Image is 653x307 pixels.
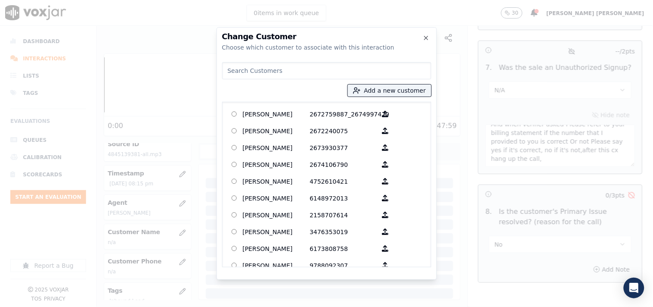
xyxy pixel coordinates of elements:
button: [PERSON_NAME] 2673930377 [377,141,394,154]
p: [PERSON_NAME] [243,175,310,188]
p: [PERSON_NAME] [243,158,310,171]
input: Search Customers [222,62,431,79]
p: 6148972013 [310,191,377,205]
p: 2674106790 [310,158,377,171]
button: [PERSON_NAME] 3476353019 [377,225,394,238]
div: Choose which customer to associate with this interaction [222,43,431,52]
button: [PERSON_NAME] 2672240075 [377,124,394,138]
button: [PERSON_NAME] 9788092307 [377,259,394,272]
button: Add a new customer [348,85,431,97]
p: [PERSON_NAME] [243,191,310,205]
input: [PERSON_NAME] 6148972013 [232,195,237,201]
p: 2672759887_2674997479 [310,107,377,121]
p: [PERSON_NAME] [243,208,310,222]
input: [PERSON_NAME] 2672240075 [232,128,237,134]
p: 3476353019 [310,225,377,238]
input: [PERSON_NAME] 2674106790 [232,162,237,167]
p: 2672240075 [310,124,377,138]
p: 6173808758 [310,242,377,255]
button: [PERSON_NAME] 6148972013 [377,191,394,205]
p: 2158707614 [310,208,377,222]
p: 4752610421 [310,175,377,188]
input: [PERSON_NAME] 6173808758 [232,246,237,251]
button: [PERSON_NAME] 6173808758 [377,242,394,255]
p: 9788092307 [310,259,377,272]
p: 2673930377 [310,141,377,154]
input: [PERSON_NAME] 3476353019 [232,229,237,235]
button: [PERSON_NAME] 4752610421 [377,175,394,188]
input: [PERSON_NAME] 2158707614 [232,212,237,218]
div: Open Intercom Messenger [624,278,644,298]
input: [PERSON_NAME] 9788092307 [232,263,237,268]
input: [PERSON_NAME] 2672759887_2674997479 [232,111,237,117]
p: [PERSON_NAME] [243,259,310,272]
p: [PERSON_NAME] [243,225,310,238]
input: [PERSON_NAME] 2673930377 [232,145,237,150]
button: [PERSON_NAME] 2158707614 [377,208,394,222]
p: [PERSON_NAME] [243,141,310,154]
p: [PERSON_NAME] [243,124,310,138]
input: [PERSON_NAME] 4752610421 [232,179,237,184]
h2: Change Customer [222,33,431,41]
p: [PERSON_NAME] [243,107,310,121]
button: [PERSON_NAME] 2672759887_2674997479 [377,107,394,121]
p: [PERSON_NAME] [243,242,310,255]
button: [PERSON_NAME] 2674106790 [377,158,394,171]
